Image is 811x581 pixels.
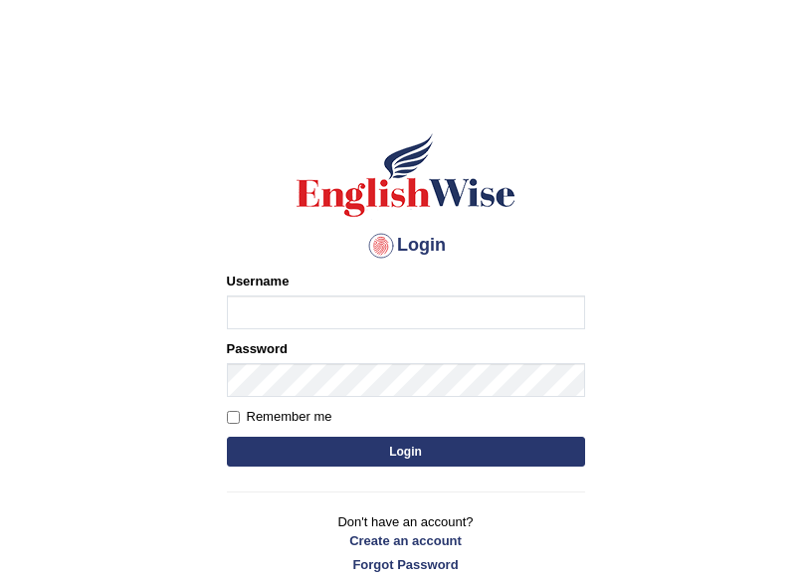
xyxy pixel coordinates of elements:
[227,437,585,467] button: Login
[227,272,290,290] label: Username
[227,339,288,358] label: Password
[227,407,332,427] label: Remember me
[227,531,585,550] a: Create an account
[227,411,240,424] input: Remember me
[227,230,585,262] h4: Login
[293,130,519,220] img: Logo of English Wise sign in for intelligent practice with AI
[227,555,585,574] a: Forgot Password
[227,512,585,574] p: Don't have an account?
